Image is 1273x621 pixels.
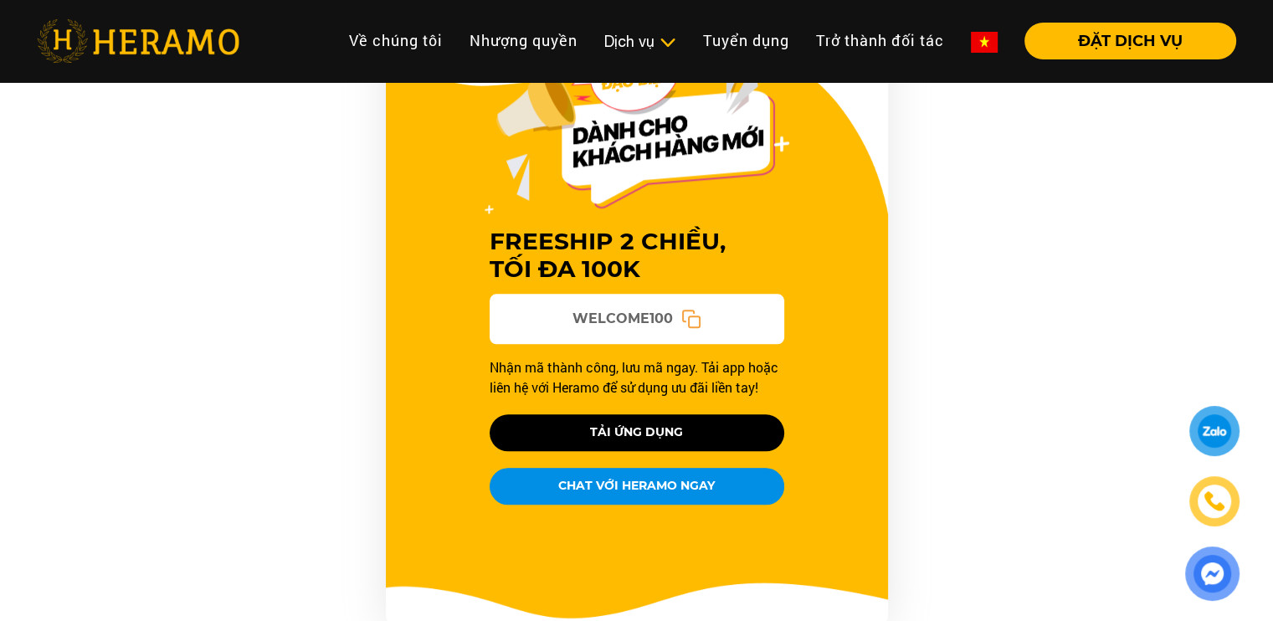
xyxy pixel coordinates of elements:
a: Tuyển dụng [690,23,803,59]
div: Dịch vụ [604,30,676,53]
button: ĐẶT DỊCH VỤ [1024,23,1236,59]
a: phone-icon [1190,477,1238,525]
a: Nhượng quyền [456,23,591,59]
a: ĐẶT DỊCH VỤ [1011,33,1236,49]
p: Nhận mã thành công, lưu mã ngay. Tải app hoặc liên hệ với Heramo để sử dụng ưu đãi liền tay! [490,357,784,398]
img: vn-flag.png [971,32,998,53]
img: Offer Header [485,32,789,214]
button: CHAT VỚI HERAMO NGAY [490,468,784,505]
a: Về chúng tôi [336,23,456,59]
a: Trở thành đối tác [803,23,957,59]
button: TẢI ỨNG DỤNG [490,414,784,451]
img: subToggleIcon [659,34,676,51]
span: WELCOME100 [572,309,673,329]
img: heramo-logo.png [37,19,239,63]
img: phone-icon [1202,489,1227,514]
h3: FREESHIP 2 CHIỀU, TỐI ĐA 100K [490,228,784,284]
